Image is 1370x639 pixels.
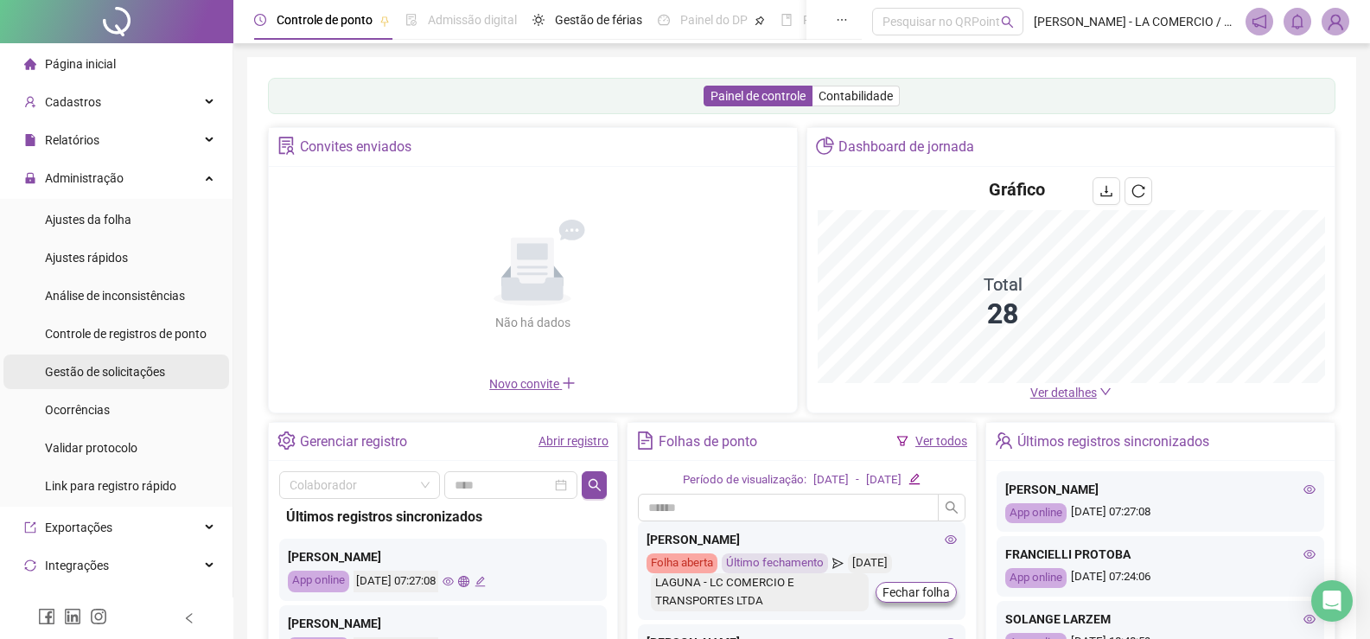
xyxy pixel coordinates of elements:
[453,313,612,332] div: Não há dados
[1005,568,1316,588] div: [DATE] 07:24:06
[945,534,957,546] span: eye
[1131,184,1145,198] span: reload
[647,553,717,573] div: Folha aberta
[45,289,185,303] span: Análise de inconsistências
[45,133,99,147] span: Relatórios
[722,553,828,573] div: Último fechamento
[405,14,417,26] span: file-done
[883,583,950,602] span: Fechar folha
[24,96,36,108] span: user-add
[45,327,207,341] span: Controle de registros de ponto
[683,471,806,489] div: Período de visualização:
[45,403,110,417] span: Ocorrências
[647,530,957,549] div: [PERSON_NAME]
[680,13,748,27] span: Painel do DP
[945,501,959,514] span: search
[532,14,545,26] span: sun
[876,582,957,603] button: Fechar folha
[658,14,670,26] span: dashboard
[651,573,869,611] div: LAGUNA - LC COMERCIO E TRANSPORTES LTDA
[458,576,469,587] span: global
[38,608,55,625] span: facebook
[183,612,195,624] span: left
[45,251,128,265] span: Ajustes rápidos
[24,172,36,184] span: lock
[832,553,844,573] span: send
[288,614,598,633] div: [PERSON_NAME]
[45,95,101,109] span: Cadastros
[1005,610,1316,629] div: SOLANGE LARZEM
[555,13,642,27] span: Gestão de férias
[489,377,576,391] span: Novo convite
[710,89,806,103] span: Painel de controle
[836,14,848,26] span: ellipsis
[24,134,36,146] span: file
[989,177,1045,201] h4: Gráfico
[866,471,902,489] div: [DATE]
[1290,14,1305,29] span: bell
[288,547,598,566] div: [PERSON_NAME]
[819,89,893,103] span: Contabilidade
[1005,480,1316,499] div: [PERSON_NAME]
[45,597,115,610] span: Acesso à API
[45,365,165,379] span: Gestão de solicitações
[755,16,765,26] span: pushpin
[588,478,602,492] span: search
[1005,503,1316,523] div: [DATE] 07:27:08
[816,137,834,155] span: pie-chart
[379,16,390,26] span: pushpin
[1030,386,1112,399] a: Ver detalhes down
[45,521,112,534] span: Exportações
[24,58,36,70] span: home
[428,13,517,27] span: Admissão digital
[45,479,176,493] span: Link para registro rápido
[995,431,1013,450] span: team
[64,608,81,625] span: linkedin
[659,427,757,457] div: Folhas de ponto
[475,576,486,587] span: edit
[1252,14,1267,29] span: notification
[1005,503,1067,523] div: App online
[45,559,109,572] span: Integrações
[1005,545,1316,564] div: FRANCIELLI PROTOBA
[1034,12,1235,31] span: [PERSON_NAME] - LA COMERCIO / LC COMERCIO E TRANSPORTES
[538,434,609,448] a: Abrir registro
[45,57,116,71] span: Página inicial
[1099,386,1112,398] span: down
[254,14,266,26] span: clock-circle
[848,553,892,573] div: [DATE]
[1311,580,1353,622] div: Open Intercom Messenger
[838,132,974,162] div: Dashboard de jornada
[636,431,654,450] span: file-text
[45,441,137,455] span: Validar protocolo
[562,376,576,390] span: plus
[896,435,908,447] span: filter
[288,571,349,592] div: App online
[277,431,296,450] span: setting
[1322,9,1348,35] img: 38830
[1001,16,1014,29] span: search
[1303,483,1316,495] span: eye
[856,471,859,489] div: -
[24,521,36,534] span: export
[908,473,920,484] span: edit
[1099,184,1113,198] span: download
[781,14,793,26] span: book
[24,559,36,572] span: sync
[813,471,849,489] div: [DATE]
[45,171,124,185] span: Administração
[286,506,600,527] div: Últimos registros sincronizados
[1017,427,1209,457] div: Últimos registros sincronizados
[1303,548,1316,560] span: eye
[277,13,373,27] span: Controle de ponto
[90,608,107,625] span: instagram
[1005,568,1067,588] div: App online
[45,213,131,227] span: Ajustes da folha
[915,434,967,448] a: Ver todos
[1030,386,1097,399] span: Ver detalhes
[443,576,454,587] span: eye
[354,571,438,592] div: [DATE] 07:27:08
[277,137,296,155] span: solution
[300,427,407,457] div: Gerenciar registro
[1303,613,1316,625] span: eye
